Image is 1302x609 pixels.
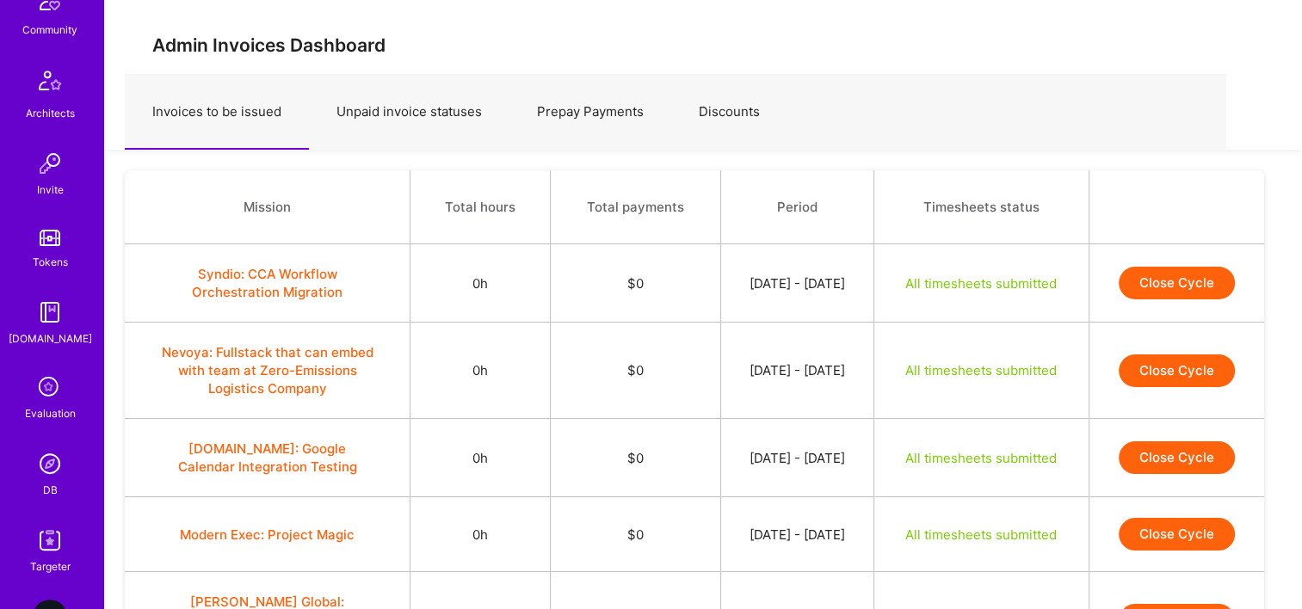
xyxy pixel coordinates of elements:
button: [DOMAIN_NAME]: Google Calendar Integration Testing [160,440,375,476]
button: Close Cycle [1119,441,1235,474]
td: 0h [410,323,551,419]
td: $0 [551,497,721,572]
img: guide book [33,295,67,329]
img: Invite [33,146,67,181]
button: Modern Exec: Project Magic [180,526,355,544]
td: $0 [551,323,721,419]
button: Close Cycle [1119,354,1235,387]
a: Prepay Payments [509,75,671,150]
img: Skill Targeter [33,523,67,557]
td: [DATE] - [DATE] [720,419,873,497]
div: All timesheets submitted [895,274,1068,292]
div: DB [43,481,58,499]
h3: Admin Invoices Dashboard [152,34,1254,56]
td: $0 [551,419,721,497]
th: Period [720,170,873,244]
th: Mission [125,170,410,244]
td: 0h [410,497,551,572]
img: tokens [40,230,60,246]
div: Architects [26,104,75,122]
td: [DATE] - [DATE] [720,323,873,419]
th: Total hours [410,170,551,244]
i: icon SelectionTeam [34,372,66,404]
div: All timesheets submitted [895,361,1068,379]
a: Unpaid invoice statuses [309,75,509,150]
img: Admin Search [33,446,67,481]
th: Total payments [551,170,721,244]
button: Close Cycle [1119,518,1235,551]
div: Evaluation [25,404,76,422]
a: Discounts [671,75,787,150]
a: Invoices to be issued [125,75,309,150]
td: [DATE] - [DATE] [720,244,873,323]
img: Architects [29,63,71,104]
div: Invite [37,181,64,199]
button: Close Cycle [1119,267,1235,299]
button: Nevoya: Fullstack that can embed with team at Zero-Emissions Logistics Company [160,343,375,397]
div: Tokens [33,253,68,271]
div: Targeter [30,557,71,575]
td: 0h [410,244,551,323]
td: 0h [410,419,551,497]
th: Timesheets status [873,170,1089,244]
div: Community [22,21,77,39]
td: [DATE] - [DATE] [720,497,873,572]
button: Syndio: CCA Workflow Orchestration Migration [160,265,375,301]
td: $0 [551,244,721,323]
div: All timesheets submitted [895,449,1068,467]
div: All timesheets submitted [895,526,1068,544]
div: [DOMAIN_NAME] [9,329,92,348]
